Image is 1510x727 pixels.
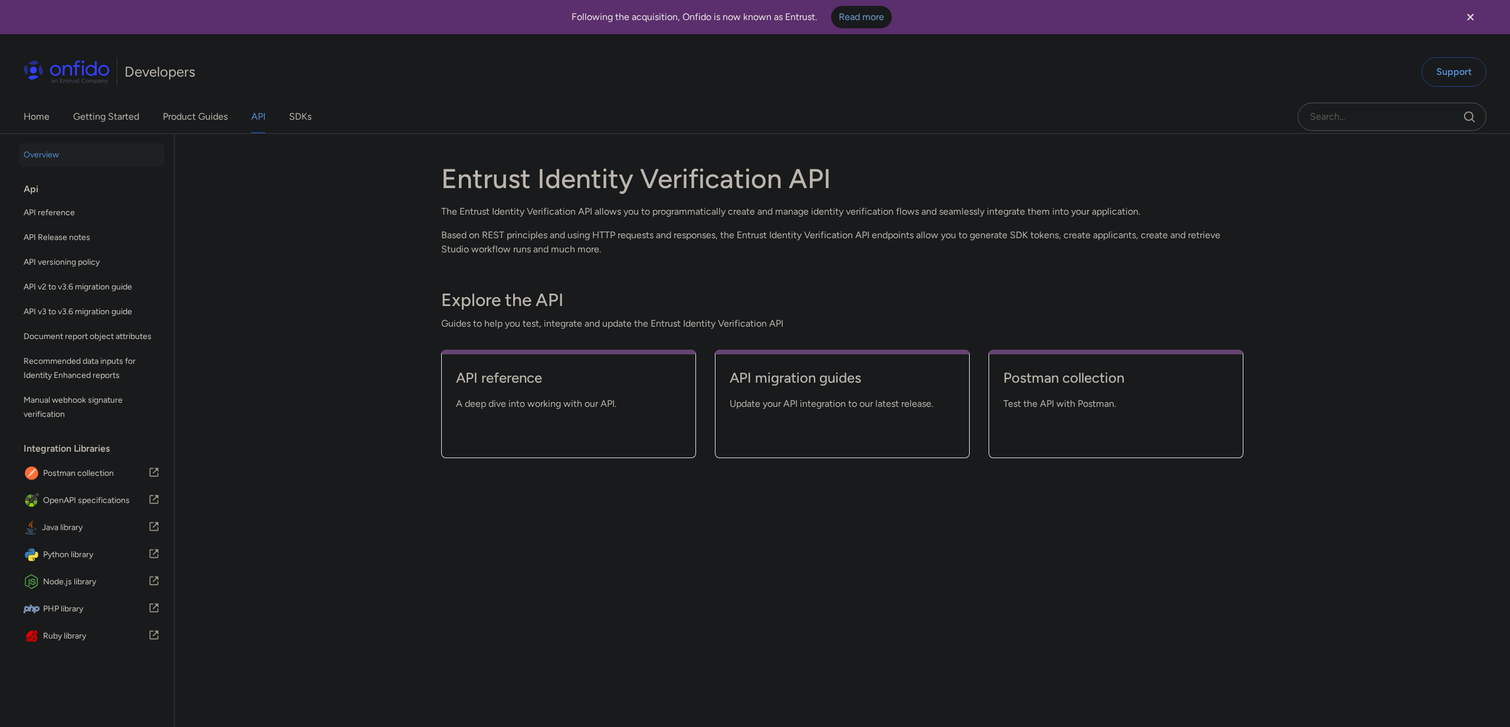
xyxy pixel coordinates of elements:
[24,280,160,294] span: API v2 to v3.6 migration guide
[24,547,43,563] img: IconPython library
[43,574,148,590] span: Node.js library
[24,519,42,536] img: IconJava library
[24,628,43,644] img: IconRuby library
[730,369,955,397] a: API migration guides
[24,601,43,617] img: IconPHP library
[19,251,165,274] a: API versioning policy
[19,226,165,249] a: API Release notes
[19,596,165,622] a: IconPHP libraryPHP library
[24,465,43,482] img: IconPostman collection
[24,177,169,201] div: Api
[19,542,165,568] a: IconPython libraryPython library
[251,100,265,133] a: API
[19,515,165,541] a: IconJava libraryJava library
[456,369,681,387] h4: API reference
[19,350,165,387] a: Recommended data inputs for Identity Enhanced reports
[42,519,148,536] span: Java library
[19,325,165,348] a: Document report object attributes
[24,255,160,269] span: API versioning policy
[24,148,160,162] span: Overview
[43,547,148,563] span: Python library
[441,288,1243,312] h3: Explore the API
[19,143,165,167] a: Overview
[43,601,148,617] span: PHP library
[19,569,165,595] a: IconNode.js libraryNode.js library
[441,162,1243,195] h1: Entrust Identity Verification API
[19,460,165,486] a: IconPostman collectionPostman collection
[124,62,195,81] h1: Developers
[24,60,110,84] img: Onfido Logo
[1298,103,1486,131] input: Onfido search input field
[19,275,165,299] a: API v2 to v3.6 migration guide
[730,397,955,411] span: Update your API integration to our latest release.
[831,6,892,28] a: Read more
[43,628,148,644] span: Ruby library
[19,389,165,426] a: Manual webhook signature verification
[1422,57,1486,87] a: Support
[1003,369,1229,397] a: Postman collection
[441,317,1243,331] span: Guides to help you test, integrate and update the Entrust Identity Verification API
[14,6,1449,28] div: Following the acquisition, Onfido is now known as Entrust.
[1463,10,1478,24] svg: Close banner
[24,206,160,220] span: API reference
[24,437,169,460] div: Integration Libraries
[441,228,1243,256] p: Based on REST principles and using HTTP requests and responses, the Entrust Identity Verification...
[24,393,160,422] span: Manual webhook signature verification
[19,201,165,225] a: API reference
[24,492,43,509] img: IconOpenAPI specifications
[441,205,1243,219] p: The Entrust Identity Verification API allows you to programmatically create and manage identity v...
[19,623,165,649] a: IconRuby libraryRuby library
[1003,369,1229,387] h4: Postman collection
[24,305,160,319] span: API v3 to v3.6 migration guide
[163,100,228,133] a: Product Guides
[730,369,955,387] h4: API migration guides
[1003,397,1229,411] span: Test the API with Postman.
[73,100,139,133] a: Getting Started
[24,574,43,590] img: IconNode.js library
[43,465,148,482] span: Postman collection
[1449,2,1492,32] button: Close banner
[24,330,160,344] span: Document report object attributes
[456,397,681,411] span: A deep dive into working with our API.
[456,369,681,397] a: API reference
[24,231,160,245] span: API Release notes
[24,354,160,383] span: Recommended data inputs for Identity Enhanced reports
[19,300,165,324] a: API v3 to v3.6 migration guide
[19,488,165,514] a: IconOpenAPI specificationsOpenAPI specifications
[289,100,311,133] a: SDKs
[43,492,148,509] span: OpenAPI specifications
[24,100,50,133] a: Home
